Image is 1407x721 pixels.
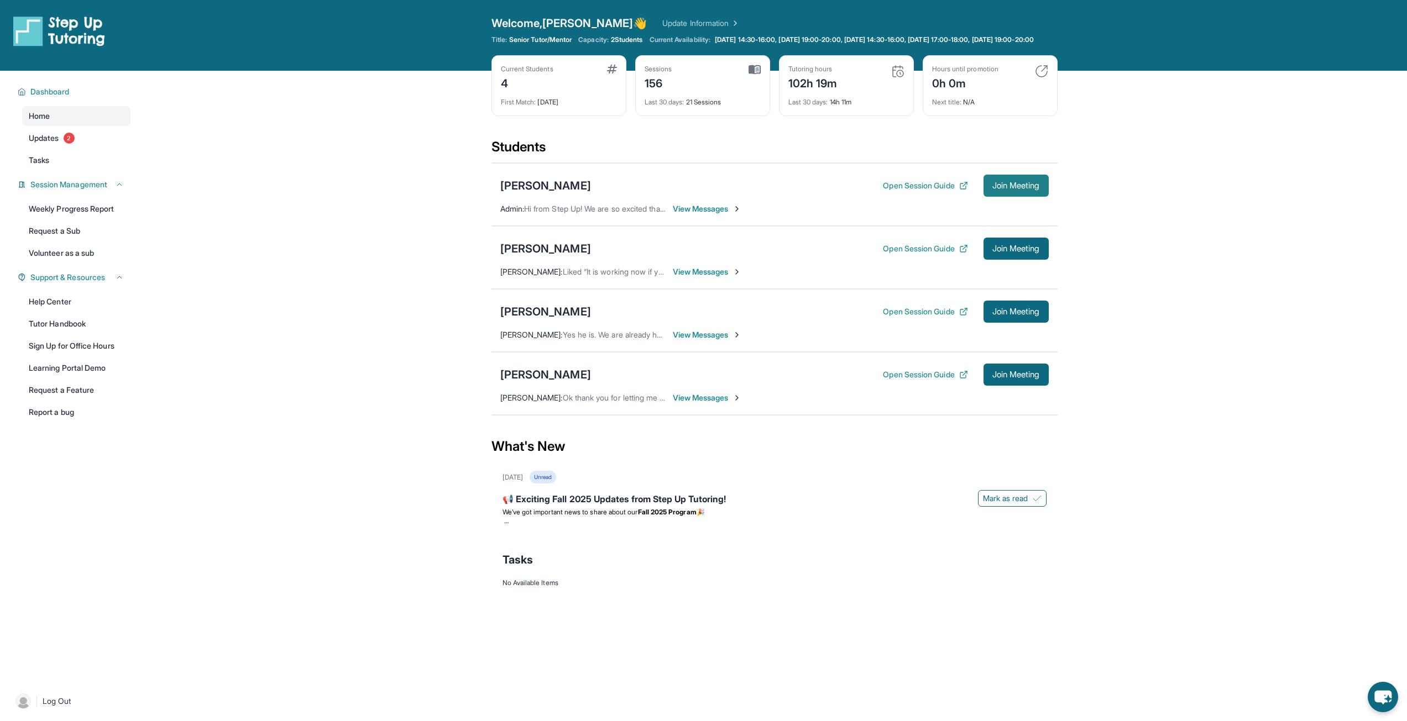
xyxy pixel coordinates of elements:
[673,203,742,214] span: View Messages
[26,86,124,97] button: Dashboard
[501,65,553,73] div: Current Students
[713,35,1036,44] a: [DATE] 14:30-16:00, [DATE] 19:00-20:00, [DATE] 14:30-16:00, [DATE] 17:00-18:00, [DATE] 19:00-20:00
[491,422,1058,471] div: What's New
[611,35,643,44] span: 2 Students
[26,272,124,283] button: Support & Resources
[501,91,617,107] div: [DATE]
[503,578,1047,587] div: No Available Items
[978,490,1047,507] button: Mark as read
[64,133,75,144] span: 2
[22,243,130,263] a: Volunteer as a sub
[26,179,124,190] button: Session Management
[749,65,761,75] img: card
[563,330,719,339] span: Yes he is. We are already home. I will tell him
[500,330,563,339] span: [PERSON_NAME] :
[501,98,536,106] span: First Match :
[30,272,105,283] span: Support & Resources
[984,175,1049,197] button: Join Meeting
[500,204,524,213] span: Admin :
[992,308,1040,315] span: Join Meeting
[662,18,740,29] a: Update Information
[22,106,130,126] a: Home
[645,98,684,106] span: Last 30 days :
[1035,65,1048,78] img: card
[733,393,741,402] img: Chevron-Right
[29,133,59,144] span: Updates
[530,471,556,483] div: Unread
[883,369,967,380] button: Open Session Guide
[503,552,533,567] span: Tasks
[524,204,1356,213] span: Hi from Step Up! We are so excited that you are matched with one another. Please use this space t...
[491,35,507,44] span: Title:
[992,245,1040,252] span: Join Meeting
[43,696,71,707] span: Log Out
[22,402,130,422] a: Report a bug
[673,266,742,277] span: View Messages
[673,329,742,340] span: View Messages
[788,65,838,73] div: Tutoring hours
[992,371,1040,378] span: Join Meeting
[650,35,710,44] span: Current Availability:
[788,98,828,106] span: Last 30 days :
[729,18,740,29] img: Chevron Right
[1368,682,1398,712] button: chat-button
[733,330,741,339] img: Chevron-Right
[30,86,70,97] span: Dashboard
[22,199,130,219] a: Weekly Progress Report
[22,150,130,170] a: Tasks
[984,301,1049,323] button: Join Meeting
[22,380,130,400] a: Request a Feature
[638,508,697,516] strong: Fall 2025 Program
[645,73,672,91] div: 156
[932,65,998,73] div: Hours until promotion
[788,91,904,107] div: 14h 11m
[733,204,741,213] img: Chevron-Right
[578,35,609,44] span: Capacity:
[15,693,31,709] img: user-img
[491,15,647,31] span: Welcome, [PERSON_NAME] 👋
[883,243,967,254] button: Open Session Guide
[883,306,967,317] button: Open Session Guide
[22,336,130,356] a: Sign Up for Office Hours
[673,392,742,403] span: View Messages
[733,267,741,276] img: Chevron-Right
[503,508,638,516] span: We’ve got important news to share about our
[29,155,49,166] span: Tasks
[500,241,591,256] div: [PERSON_NAME]
[509,35,572,44] span: Senior Tutor/Mentor
[491,138,1058,162] div: Students
[500,304,591,319] div: [PERSON_NAME]
[883,180,967,191] button: Open Session Guide
[607,65,617,73] img: card
[500,178,591,193] div: [PERSON_NAME]
[501,73,553,91] div: 4
[29,110,50,122] span: Home
[500,393,563,402] span: [PERSON_NAME] :
[645,91,761,107] div: 21 Sessions
[30,179,107,190] span: Session Management
[35,694,38,708] span: |
[22,128,130,148] a: Updates2
[22,358,130,378] a: Learning Portal Demo
[503,473,523,482] div: [DATE]
[500,267,563,276] span: [PERSON_NAME] :
[932,91,1048,107] div: N/A
[715,35,1034,44] span: [DATE] 14:30-16:00, [DATE] 19:00-20:00, [DATE] 14:30-16:00, [DATE] 17:00-18:00, [DATE] 19:00-20:00
[22,314,130,334] a: Tutor Handbook
[697,508,705,516] span: 🎉
[983,493,1028,504] span: Mark as read
[503,492,1047,508] div: 📢 Exciting Fall 2025 Updates from Step Up Tutoring!
[932,98,962,106] span: Next title :
[13,15,105,46] img: logo
[932,73,998,91] div: 0h 0m
[563,393,829,402] span: Ok thank you for letting me know. I hope all is well and I will see him [DATE].
[645,65,672,73] div: Sessions
[1033,494,1042,503] img: Mark as read
[992,182,1040,189] span: Join Meeting
[984,364,1049,386] button: Join Meeting
[788,73,838,91] div: 102h 19m
[984,238,1049,260] button: Join Meeting
[563,267,788,276] span: Liked “It is working now if you can have [PERSON_NAME] rejoin”
[11,689,130,713] a: |Log Out
[500,367,591,382] div: [PERSON_NAME]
